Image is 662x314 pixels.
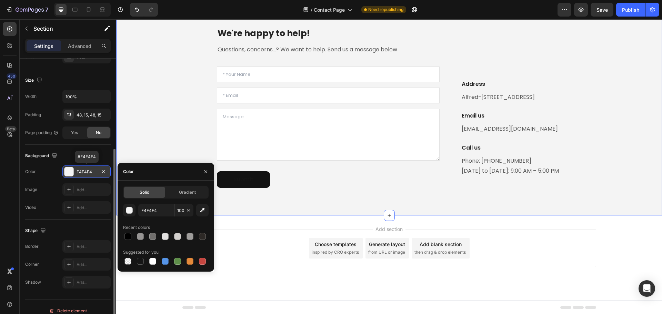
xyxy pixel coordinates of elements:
span: Solid [140,189,149,195]
div: 450 [7,73,17,79]
span: Need republishing [368,7,403,13]
input: Auto [63,90,110,103]
div: Shadow [25,279,41,285]
div: Add... [77,187,109,193]
div: Image [25,186,37,193]
div: Publish [622,6,639,13]
p: Alfred-[STREET_ADDRESS] [345,73,444,83]
p: 7 [45,6,48,14]
span: Contact Page [314,6,345,13]
div: Shape [25,226,47,235]
p: Call us [345,124,444,133]
div: Color [123,169,134,175]
span: Gradient [179,189,196,195]
div: F4F4F4 [77,169,97,175]
div: Background [25,151,59,161]
div: Generate layout [253,221,289,229]
div: Padding [25,112,41,118]
div: Add... [77,244,109,250]
div: Open Intercom Messenger [639,280,655,297]
div: Add... [77,262,109,268]
div: Border [25,243,39,250]
div: Corner [25,261,39,267]
p: Settings [34,42,53,50]
div: Add... [77,205,109,211]
div: Color [25,169,36,175]
a: [EMAIL_ADDRESS][DOMAIN_NAME] [345,105,442,113]
span: No [96,130,101,136]
iframe: Design area [116,19,662,314]
div: Choose templates [199,221,240,229]
span: inspired by CRO experts [195,230,243,236]
div: Submit [117,156,137,164]
div: Undo/Redo [130,3,158,17]
div: Size [25,76,43,85]
div: Suggested for you [123,249,159,255]
h3: Address [345,60,445,70]
div: Width [25,93,37,100]
input: Eg: FFFFFF [138,204,174,216]
p: Section [33,24,90,33]
p: Phone: [PHONE_NUMBER] [DATE] to [DATE]: 9:00 AM – 5:00 PM [345,137,444,157]
div: Recent colors [123,224,150,231]
div: 48, 15, 48, 15 [77,112,109,118]
button: Save [591,3,613,17]
span: then drag & drop elements [298,230,350,236]
span: Yes [71,130,78,136]
div: Video [25,204,36,211]
span: Add section [257,206,289,213]
div: Beta [5,126,17,132]
button: 7 [3,3,51,17]
button: Publish [616,3,645,17]
span: / [311,6,312,13]
div: Page padding [25,130,59,136]
span: from URL or image [252,230,289,236]
div: Add blank section [303,221,345,229]
p: Email us [345,92,444,101]
p: Advanced [68,42,91,50]
div: Add... [77,280,109,286]
span: Save [596,7,608,13]
span: % [187,207,191,214]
